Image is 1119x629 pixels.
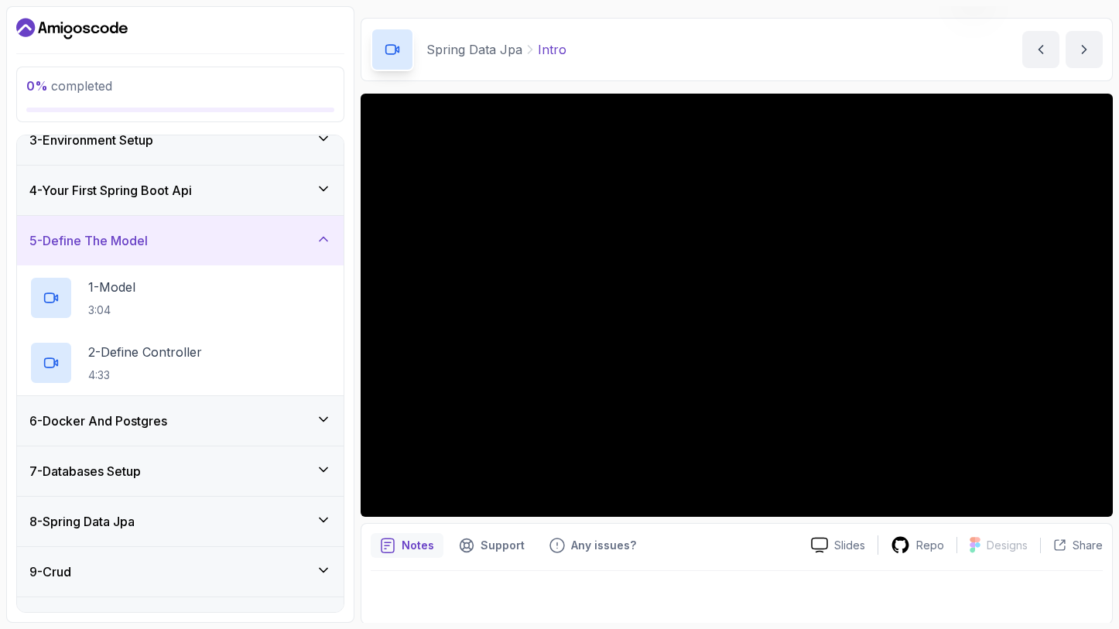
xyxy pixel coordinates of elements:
a: Slides [799,537,878,553]
button: 9-Crud [17,547,344,597]
h3: 8 - Spring Data Jpa [29,512,135,531]
button: next content [1066,31,1103,68]
button: 7-Databases Setup [17,446,344,496]
span: 0 % [26,78,48,94]
p: Any issues? [571,538,636,553]
a: Dashboard [16,16,128,41]
h3: 9 - Crud [29,562,71,581]
button: Feedback button [540,533,645,558]
p: 1 - Model [88,278,135,296]
p: Intro [538,40,566,59]
p: 2 - Define Controller [88,343,202,361]
iframe: 1 - Intro [361,94,1113,517]
p: Notes [402,538,434,553]
button: Share [1040,538,1103,553]
p: Repo [916,538,944,553]
p: Spring Data Jpa [426,40,522,59]
p: 4:33 [88,367,202,383]
h3: 6 - Docker And Postgres [29,412,167,430]
p: 3:04 [88,303,135,318]
button: Support button [450,533,534,558]
button: 4-Your First Spring Boot Api [17,166,344,215]
button: 6-Docker And Postgres [17,396,344,446]
p: Slides [834,538,865,553]
h3: 4 - Your First Spring Boot Api [29,181,192,200]
h3: 5 - Define The Model [29,231,148,250]
span: completed [26,78,112,94]
button: previous content [1022,31,1059,68]
button: 5-Define The Model [17,216,344,265]
p: Designs [987,538,1028,553]
p: Support [481,538,525,553]
button: 2-Define Controller4:33 [29,341,331,385]
p: Share [1073,538,1103,553]
button: 1-Model3:04 [29,276,331,320]
h3: 3 - Environment Setup [29,131,153,149]
button: notes button [371,533,443,558]
button: 8-Spring Data Jpa [17,497,344,546]
a: Repo [878,535,956,555]
h3: 7 - Databases Setup [29,462,141,480]
button: 3-Environment Setup [17,115,344,165]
